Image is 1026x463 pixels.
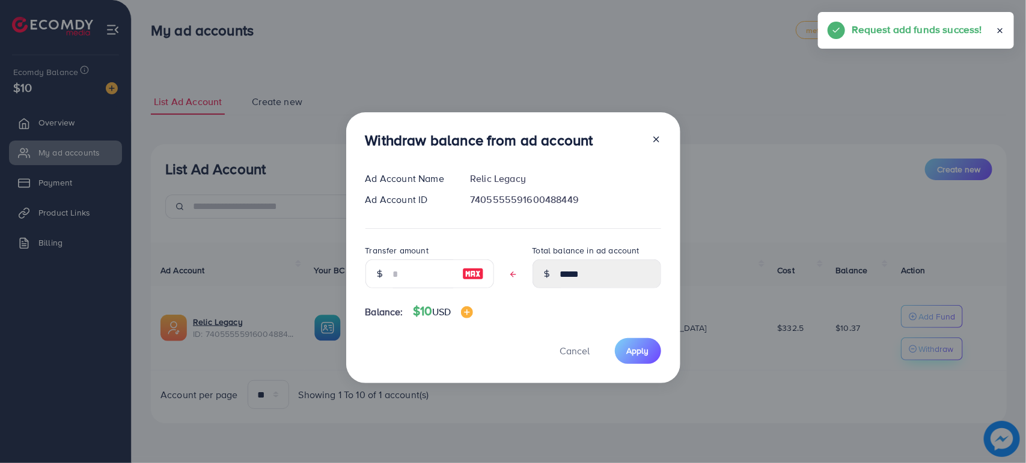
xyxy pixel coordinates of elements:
label: Total balance in ad account [533,244,640,256]
img: image [461,306,473,318]
button: Apply [615,338,661,364]
h3: Withdraw balance from ad account [365,132,593,149]
div: Ad Account ID [356,193,461,207]
div: Ad Account Name [356,172,461,186]
button: Cancel [545,338,605,364]
span: Cancel [560,344,590,357]
h5: Request add funds success! [852,22,982,37]
span: USD [432,305,451,318]
span: Apply [627,345,649,357]
label: Transfer amount [365,244,429,256]
img: image [462,267,484,281]
h4: $10 [413,304,473,319]
div: Relic Legacy [460,172,670,186]
span: Balance: [365,305,403,319]
div: 7405555591600488449 [460,193,670,207]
